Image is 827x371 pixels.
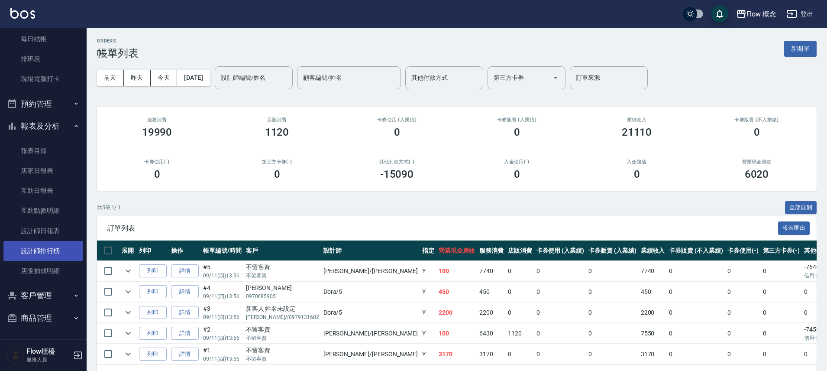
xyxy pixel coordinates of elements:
[711,5,728,23] button: save
[169,241,201,261] th: 操作
[420,241,436,261] th: 指定
[733,5,780,23] button: Flow 概念
[3,201,83,221] a: 互助點數明細
[639,282,667,302] td: 450
[203,355,242,363] p: 09/11 (四) 13:56
[761,344,802,364] td: 0
[586,282,639,302] td: 0
[514,168,520,180] h3: 0
[761,303,802,323] td: 0
[477,344,506,364] td: 3170
[171,285,199,299] a: 詳情
[3,69,83,89] a: 現場電腦打卡
[142,126,172,138] h3: 19990
[3,141,83,161] a: 報表目錄
[534,323,587,344] td: 0
[97,38,139,44] h2: ORDERS
[506,261,534,281] td: 0
[246,346,319,355] div: 不留客資
[122,306,135,319] button: expand row
[321,241,420,261] th: 設計師
[177,70,210,86] button: [DATE]
[321,261,420,281] td: [PERSON_NAME] /[PERSON_NAME]
[137,241,169,261] th: 列印
[586,241,639,261] th: 卡券販賣 (入業績)
[171,306,199,319] a: 詳情
[667,261,725,281] td: 0
[3,161,83,181] a: 店家日報表
[394,126,400,138] h3: 0
[201,303,244,323] td: #3
[586,344,639,364] td: 0
[203,293,242,300] p: 09/11 (四) 13:56
[3,181,83,201] a: 互助日報表
[246,293,319,300] p: 0970685905
[639,323,667,344] td: 7550
[321,323,420,344] td: [PERSON_NAME] /[PERSON_NAME]
[639,303,667,323] td: 2200
[3,93,83,115] button: 預約管理
[420,261,436,281] td: Y
[122,348,135,361] button: expand row
[246,263,319,272] div: 不留客資
[3,284,83,307] button: 客戶管理
[420,323,436,344] td: Y
[477,241,506,261] th: 服務消費
[151,70,178,86] button: 今天
[667,323,725,344] td: 0
[107,224,778,233] span: 訂單列表
[436,282,477,302] td: 450
[667,282,725,302] td: 0
[667,241,725,261] th: 卡券販賣 (不入業績)
[3,115,83,137] button: 報表及分析
[246,334,319,342] p: 不留客資
[97,70,124,86] button: 前天
[246,272,319,280] p: 不留客資
[420,303,436,323] td: Y
[725,344,761,364] td: 0
[506,282,534,302] td: 0
[534,344,587,364] td: 0
[347,159,446,165] h2: 其他付款方式(-)
[707,117,806,123] h2: 卡券販賣 (不入業績)
[725,323,761,344] td: 0
[321,303,420,323] td: Dora /5
[246,355,319,363] p: 不留客資
[203,313,242,321] p: 09/11 (四) 13:56
[778,221,810,235] button: 報表匯出
[274,168,280,180] h3: 0
[244,241,321,261] th: 客戶
[201,282,244,302] td: #4
[436,303,477,323] td: 2200
[514,126,520,138] h3: 0
[467,117,566,123] h2: 卡券販賣 (入業績)
[120,241,137,261] th: 展開
[97,47,139,59] h3: 帳單列表
[622,126,652,138] h3: 21110
[227,117,326,123] h2: 店販消費
[171,348,199,361] a: 詳情
[321,344,420,364] td: [PERSON_NAME] /[PERSON_NAME]
[754,126,760,138] h3: 0
[745,168,769,180] h3: 6020
[778,224,810,232] a: 報表匯出
[746,9,777,20] div: Flow 概念
[139,327,167,340] button: 列印
[246,313,319,321] p: [PERSON_NAME]//0979131602
[246,304,319,313] div: 新客人 姓名未設定
[97,204,121,212] p: 共 5 筆, 1 / 1
[420,282,436,302] td: Y
[549,71,562,85] button: Open
[725,261,761,281] td: 0
[725,282,761,302] td: 0
[707,159,806,165] h2: 營業現金應收
[246,325,319,334] div: 不留客資
[534,241,587,261] th: 卡券使用 (入業績)
[3,49,83,69] a: 排班表
[784,41,817,57] button: 新開單
[201,261,244,281] td: #5
[139,306,167,319] button: 列印
[639,241,667,261] th: 業績收入
[586,323,639,344] td: 0
[761,261,802,281] td: 0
